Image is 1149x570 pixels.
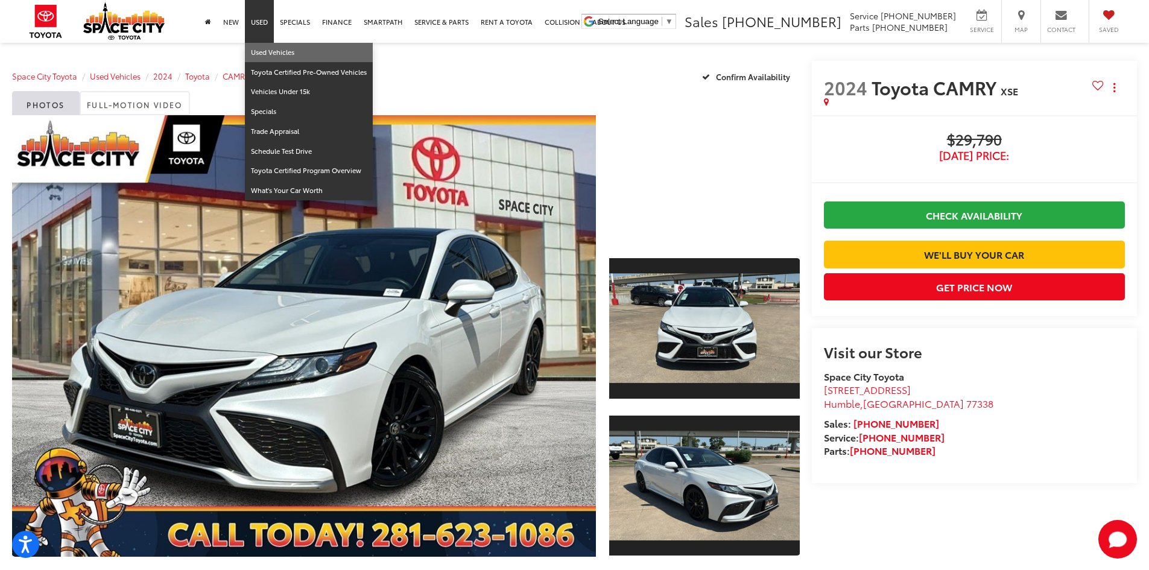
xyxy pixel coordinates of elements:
[223,71,250,81] a: CAMRY
[863,396,964,410] span: [GEOGRAPHIC_DATA]
[853,416,939,430] a: [PHONE_NUMBER]
[607,431,801,540] img: 2024 Toyota CAMRY XSE
[824,131,1125,150] span: $29,790
[966,396,993,410] span: 77338
[607,273,801,382] img: 2024 Toyota CAMRY XSE
[80,91,190,115] a: Full-Motion Video
[685,11,718,31] span: Sales
[881,10,956,22] span: [PHONE_NUMBER]
[824,201,1125,229] a: Check Availability
[609,115,800,242] div: View Full-Motion Video
[1104,77,1125,98] button: Actions
[824,241,1125,268] a: We'll Buy Your Car
[665,17,673,26] span: ▼
[850,21,870,33] span: Parts
[850,443,935,457] a: [PHONE_NUMBER]
[245,181,373,200] a: What's Your Car Worth
[598,17,673,26] a: Select Language​
[824,443,935,457] strong: Parts:
[609,257,800,400] a: Expand Photo 1
[245,122,373,142] a: Trade Appraisal
[824,382,993,410] a: [STREET_ADDRESS] Humble,[GEOGRAPHIC_DATA] 77338
[824,74,867,100] span: 2024
[598,17,659,26] span: Select Language
[872,21,948,33] span: [PHONE_NUMBER]
[695,66,800,87] button: Confirm Availability
[12,115,596,557] a: Expand Photo 0
[850,10,878,22] span: Service
[1047,25,1075,34] span: Contact
[824,150,1125,162] span: [DATE] Price:
[824,396,860,410] span: Humble
[609,414,800,557] a: Expand Photo 2
[245,142,373,162] a: Schedule Test Drive
[12,91,80,115] a: Photos
[1098,520,1137,559] svg: Start Chat
[722,11,841,31] span: [PHONE_NUMBER]
[824,344,1125,359] h2: Visit our Store
[662,17,662,26] span: ​
[6,113,601,559] img: 2024 Toyota CAMRY XSE
[872,74,1001,100] span: Toyota CAMRY
[859,430,945,444] a: [PHONE_NUMBER]
[90,71,141,81] a: Used Vehicles
[824,416,851,430] span: Sales:
[245,102,373,122] a: Specials
[968,25,995,34] span: Service
[824,369,904,383] strong: Space City Toyota
[716,71,790,82] span: Confirm Availability
[245,82,373,102] a: Vehicles Under 15k
[12,71,77,81] a: Space City Toyota
[1008,25,1034,34] span: Map
[245,63,373,83] a: Toyota Certified Pre-Owned Vehicles
[824,382,911,396] span: [STREET_ADDRESS]
[1095,25,1122,34] span: Saved
[185,71,210,81] a: Toyota
[824,396,993,410] span: ,
[824,273,1125,300] button: Get Price Now
[245,43,373,63] a: Used Vehicles
[83,2,165,40] img: Space City Toyota
[1001,84,1018,98] span: XSE
[824,430,945,444] strong: Service:
[153,71,173,81] a: 2024
[1113,83,1115,92] span: dropdown dots
[245,161,373,181] a: Toyota Certified Program Overview
[1098,520,1137,559] button: Toggle Chat Window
